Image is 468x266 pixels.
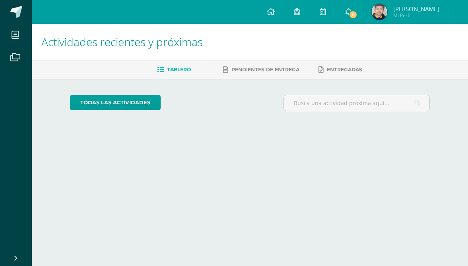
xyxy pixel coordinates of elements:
a: todas las Actividades [70,95,161,110]
span: Actividades recientes y próximas [41,34,203,49]
span: Mi Perfil [393,12,439,19]
img: 84261954b40c5fbdd4bd1d67239cabf1.png [371,4,387,20]
span: Pendientes de entrega [231,66,299,72]
span: [PERSON_NAME] [393,5,439,13]
span: Tablero [167,66,191,72]
a: Tablero [157,63,191,76]
input: Busca una actividad próxima aquí... [284,95,429,111]
span: 11 [349,10,357,19]
a: Pendientes de entrega [223,63,299,76]
span: Entregadas [327,66,362,72]
a: Entregadas [318,63,362,76]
